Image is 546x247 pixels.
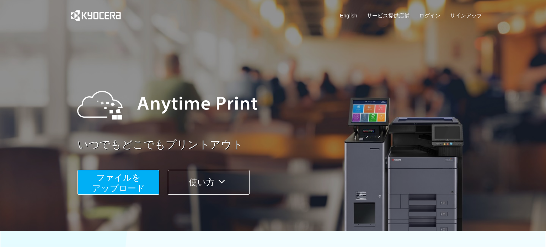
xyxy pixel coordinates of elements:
a: English [340,12,357,19]
button: ファイルを​​アップロード [77,170,159,195]
span: ファイルを ​​アップロード [92,173,145,193]
a: ログイン [419,12,440,19]
a: サインアップ [450,12,482,19]
a: いつでもどこでもプリントアウト [77,137,486,152]
button: 使い方 [168,170,250,195]
a: サービス提供店舗 [367,12,409,19]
